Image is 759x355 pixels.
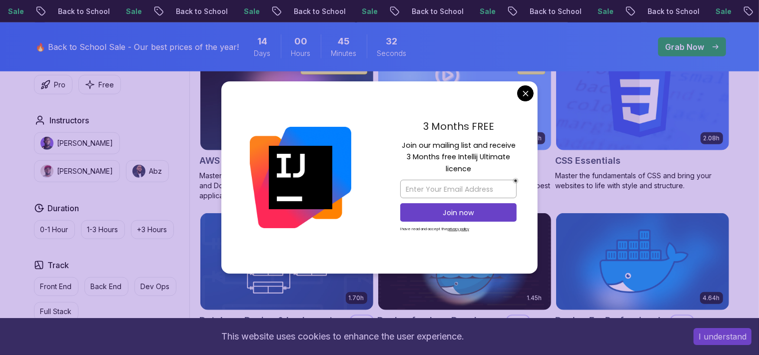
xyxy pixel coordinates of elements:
p: Free [99,80,114,90]
p: Dev Ops [141,282,170,292]
span: Seconds [377,48,407,58]
p: Sale [115,6,147,16]
p: Sale [587,6,619,16]
p: Back to School [47,6,115,16]
h2: Track [48,259,69,271]
span: 14 Days [257,34,267,48]
img: Database Design & Implementation card [200,213,373,310]
p: 🔥 Back to School Sale - Our best prices of the year! [36,41,239,53]
button: instructor img[PERSON_NAME] [34,160,120,182]
p: Pro [54,80,66,90]
button: 1-3 Hours [81,220,125,239]
a: CSS Essentials card2.08hCSS EssentialsMaster the fundamentals of CSS and bring your websites to l... [556,53,730,191]
h2: Instructors [50,114,89,126]
p: Sale [351,6,383,16]
button: Free [78,75,121,94]
p: Back to School [519,6,587,16]
p: Pro [351,316,373,326]
a: Database Design & Implementation card1.70hNEWDatabase Design & ImplementationProSkills in databas... [200,213,374,351]
button: 0-1 Hour [34,220,75,239]
p: 1.70h [349,294,364,302]
button: Front End [34,277,78,296]
button: Pro [34,75,72,94]
h2: Docker For Professionals [556,314,666,328]
p: Master the fundamentals of CSS and bring your websites to life with style and structure. [556,171,730,191]
p: Back to School [401,6,469,16]
p: [PERSON_NAME] [57,138,113,148]
p: Master AWS services like EC2, RDS, VPC, Route 53, and Docker to deploy and manage scalable cloud ... [200,171,374,201]
p: 0-1 Hour [40,225,68,235]
p: Pro [507,316,529,326]
button: +3 Hours [131,220,174,239]
span: 32 Seconds [386,34,398,48]
h2: AWS for Developers [200,154,289,168]
h2: CSS Essentials [556,154,621,168]
p: Pro [671,316,693,326]
p: Back to School [283,6,351,16]
p: +3 Hours [137,225,167,235]
p: Sale [469,6,501,16]
img: instructor img [40,165,53,178]
p: 4.64h [703,294,720,302]
div: This website uses cookies to enhance the user experience. [7,326,679,348]
img: AWS for Developers card [200,53,373,150]
p: 1.45h [527,294,542,302]
span: 0 Hours [294,34,307,48]
p: Back to School [637,6,705,16]
p: [PERSON_NAME] [57,166,113,176]
p: Front End [40,282,72,292]
p: Sale [705,6,737,16]
span: 45 Minutes [338,34,350,48]
span: Minutes [331,48,357,58]
h2: Duration [48,202,79,214]
button: Dev Ops [134,277,176,296]
p: 1-3 Hours [87,225,118,235]
button: instructor imgAbz [126,160,169,182]
p: Sale [233,6,265,16]
h2: Docker for Java Developers [378,314,502,328]
button: Accept cookies [694,328,752,345]
img: instructor img [40,137,53,150]
span: Days [254,48,271,58]
button: Back End [84,277,128,296]
h2: Database Design & Implementation [200,314,346,328]
img: Docker For Professionals card [556,213,729,310]
p: Grab Now [666,41,705,53]
img: CSS Essentials card [556,53,729,150]
p: 2.08h [704,134,720,142]
button: instructor img[PERSON_NAME] [34,132,120,154]
p: Full Stack [40,307,72,317]
img: instructor img [132,165,145,178]
a: AWS for Developers card2.73hJUST RELEASEDAWS for DevelopersProMaster AWS services like EC2, RDS, ... [200,53,374,201]
p: Back to School [165,6,233,16]
p: Back End [91,282,122,292]
p: Abz [149,166,162,176]
span: Hours [291,48,311,58]
button: Full Stack [34,302,78,321]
